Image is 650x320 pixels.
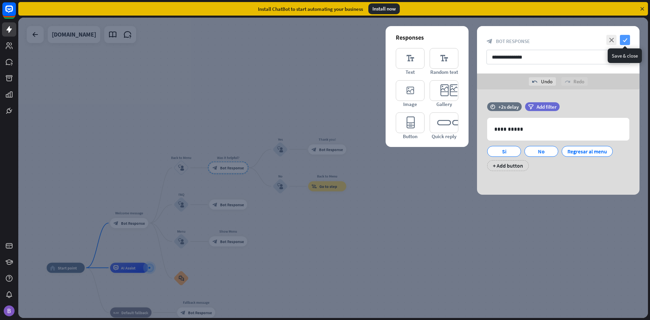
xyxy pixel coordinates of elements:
div: Install now [368,3,400,14]
i: redo [565,79,570,84]
i: check [620,35,630,45]
i: filter [528,104,534,109]
i: undo [532,79,538,84]
i: time [490,104,495,109]
div: Regresar al menu [567,146,607,156]
span: Add filter [537,104,557,110]
i: close [606,35,616,45]
div: Install ChatBot to start automating your business [258,6,363,12]
div: Redo [561,77,588,86]
button: Open LiveChat chat widget [5,3,26,23]
div: No [530,146,552,156]
div: + Add button [487,160,529,171]
span: Bot Response [496,38,530,44]
div: Undo [529,77,556,86]
div: +2s delay [498,104,519,110]
i: block_bot_response [486,38,493,44]
div: Si [493,146,515,156]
